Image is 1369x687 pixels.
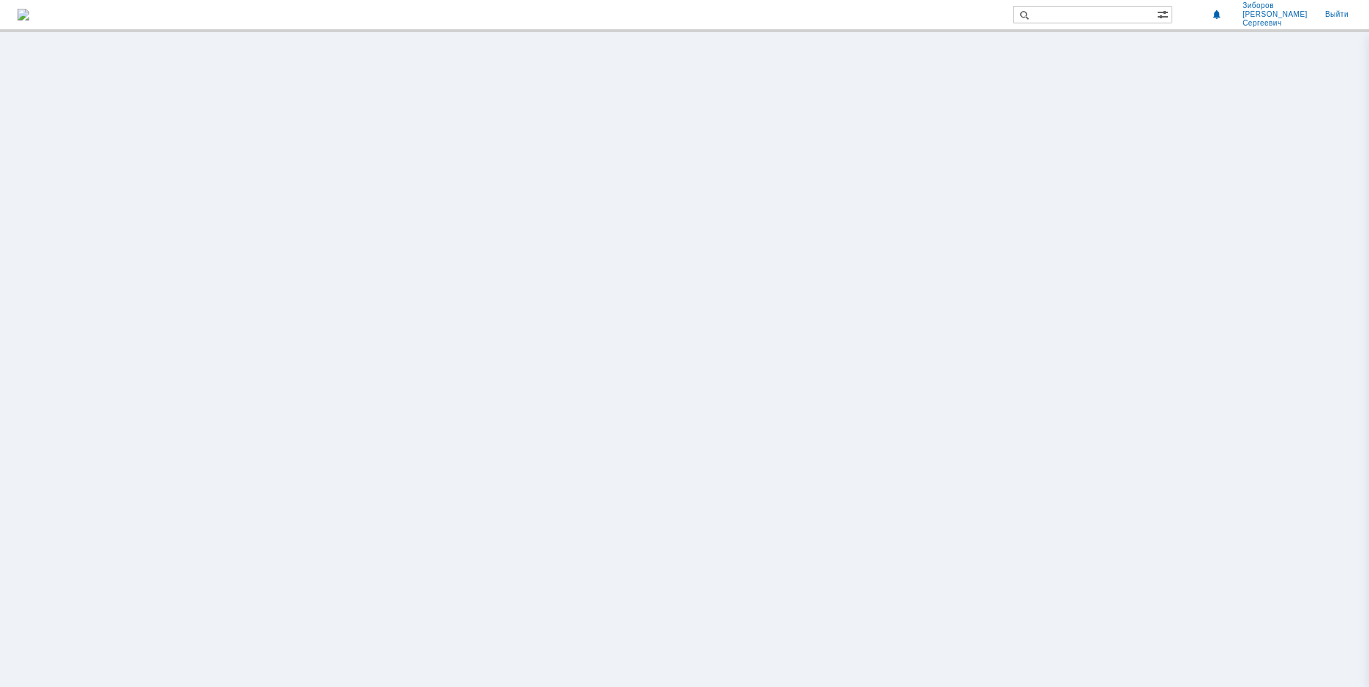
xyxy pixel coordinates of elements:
[18,9,29,20] a: Перейти на домашнюю страницу
[1242,1,1308,10] span: Зиборов
[1242,10,1308,19] span: [PERSON_NAME]
[1157,7,1172,20] span: Расширенный поиск
[18,9,29,20] img: logo
[1242,19,1308,28] span: Сергеевич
